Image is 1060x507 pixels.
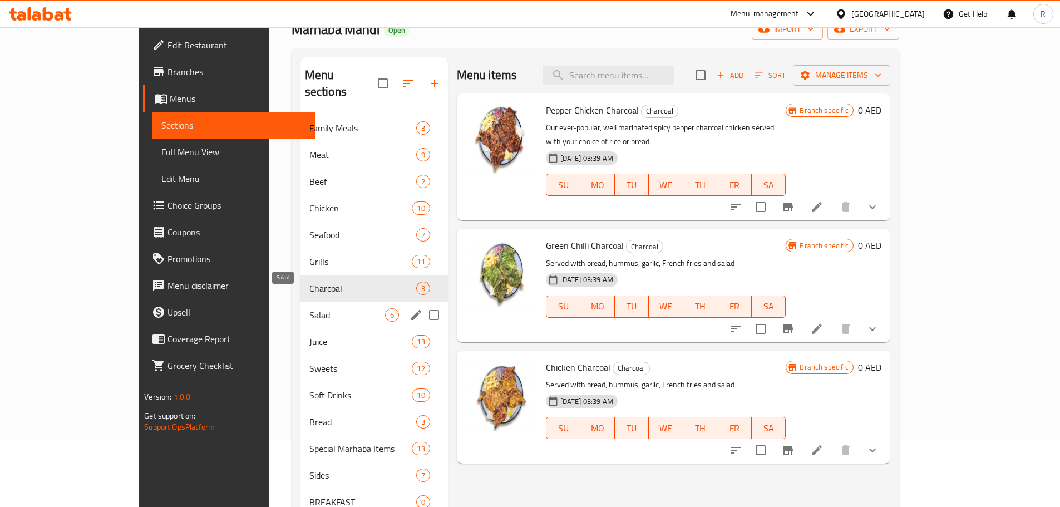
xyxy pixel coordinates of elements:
[309,228,416,242] div: Seafood
[866,322,879,336] svg: Show Choices
[749,317,772,341] span: Select to update
[546,102,639,119] span: Pepper Chicken Charcoal
[143,85,315,112] a: Menus
[619,420,645,436] span: TU
[167,65,307,78] span: Branches
[300,382,448,408] div: Soft Drinks10
[810,200,824,214] a: Edit menu item
[309,282,416,295] span: Charcoal
[300,195,448,221] div: Chicken10
[412,337,429,347] span: 13
[683,296,718,318] button: TH
[143,352,315,379] a: Grocery Checklist
[858,102,881,118] h6: 0 AED
[689,63,712,87] span: Select section
[810,322,824,336] a: Edit menu item
[416,415,430,429] div: items
[749,195,772,219] span: Select to update
[416,148,430,161] div: items
[143,299,315,326] a: Upsell
[144,408,195,423] span: Get support on:
[551,177,576,193] span: SU
[143,32,315,58] a: Edit Restaurant
[613,362,649,375] span: Charcoal
[722,194,749,220] button: sort-choices
[717,417,752,439] button: FR
[457,67,517,83] h2: Menu items
[167,306,307,319] span: Upsell
[761,22,814,36] span: import
[309,121,416,135] span: Family Meals
[466,238,537,309] img: Green Chilli Charcoal
[546,359,610,376] span: Chicken Charcoal
[832,437,859,464] button: delete
[309,335,412,348] span: Juice
[167,252,307,265] span: Promotions
[300,248,448,275] div: Grills11
[615,296,649,318] button: TU
[795,362,852,372] span: Branch specific
[722,298,747,314] span: FR
[832,316,859,342] button: delete
[851,8,925,20] div: [GEOGRAPHIC_DATA]
[309,148,416,161] span: Meat
[858,238,881,253] h6: 0 AED
[756,298,782,314] span: SA
[143,245,315,272] a: Promotions
[585,298,610,314] span: MO
[144,420,215,434] a: Support.OpsPlatform
[174,390,191,404] span: 1.0.0
[546,378,786,392] p: Served with bread, hummus, garlic, French fries and salad
[143,58,315,85] a: Branches
[546,121,786,149] p: Our ever-popular, well marinated spicy pepper charcoal chicken served with your choice of rice or...
[300,435,448,462] div: Special Marhaba Items13
[167,199,307,212] span: Choice Groups
[417,176,430,187] span: 2
[775,194,801,220] button: Branch-specific-item
[627,240,663,253] span: Charcoal
[167,332,307,346] span: Coverage Report
[300,355,448,382] div: Sweets12
[866,200,879,214] svg: Show Choices
[580,417,615,439] button: MO
[421,70,448,97] button: Add section
[619,298,645,314] span: TU
[144,390,171,404] span: Version:
[752,296,786,318] button: SA
[858,360,881,375] h6: 0 AED
[292,17,379,42] span: Marhaba Mandi
[653,420,679,436] span: WE
[688,298,713,314] span: TH
[412,257,429,267] span: 11
[309,201,412,215] span: Chicken
[167,279,307,292] span: Menu disclaimer
[386,310,398,321] span: 6
[793,65,890,86] button: Manage items
[309,415,416,429] span: Bread
[309,469,416,482] div: Sides
[556,274,618,285] span: [DATE] 03:39 AM
[585,420,610,436] span: MO
[143,272,315,299] a: Menu disclaimer
[300,168,448,195] div: Beef2
[752,19,823,40] button: import
[466,360,537,431] img: Chicken Charcoal
[649,417,683,439] button: WE
[309,442,412,455] span: Special Marhaba Items
[408,307,425,323] button: edit
[417,150,430,160] span: 9
[795,240,852,251] span: Branch specific
[416,469,430,482] div: items
[752,174,786,196] button: SA
[309,362,412,375] span: Sweets
[300,221,448,248] div: Seafood7
[641,105,678,118] div: Charcoal
[300,141,448,168] div: Meat9
[546,257,786,270] p: Served with bread, hummus, garlic, French fries and salad
[161,172,307,185] span: Edit Menu
[859,437,886,464] button: show more
[167,359,307,372] span: Grocery Checklist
